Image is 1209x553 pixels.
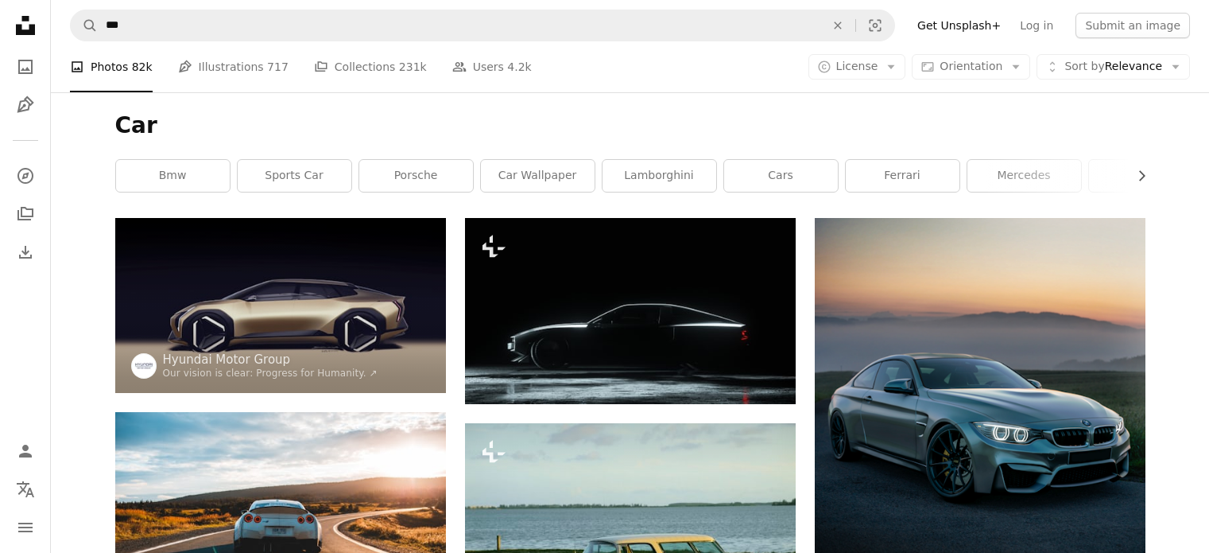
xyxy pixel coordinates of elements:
a: Explore [10,160,41,192]
img: Go to Hyundai Motor Group's profile [131,353,157,379]
a: silver sports coupe on asphalt road [115,515,446,529]
a: Users 4.2k [452,41,532,92]
form: Find visuals sitewide [70,10,895,41]
button: Clear [820,10,855,41]
a: Get Unsplash+ [908,13,1010,38]
span: 717 [267,58,289,76]
a: bmw [116,160,230,192]
a: Log in / Sign up [10,435,41,467]
a: Download History [10,236,41,268]
button: Orientation [912,54,1030,80]
a: Log in [1010,13,1063,38]
span: License [836,60,878,72]
a: Illustrations [10,89,41,121]
button: Language [10,473,41,505]
a: sports car [238,160,351,192]
button: Sort byRelevance [1037,54,1190,80]
a: lamborghini [603,160,716,192]
a: Hyundai Motor Group [163,352,378,368]
a: Illustrations 717 [178,41,289,92]
a: Collections [10,198,41,230]
a: cars [724,160,838,192]
a: mercedes [967,160,1081,192]
a: road [1089,160,1203,192]
button: scroll list to the right [1127,160,1145,192]
button: Submit an image [1075,13,1190,38]
h1: Car [115,111,1145,140]
a: Our vision is clear: Progress for Humanity. ↗ [163,368,378,379]
button: Visual search [856,10,894,41]
a: car wallpaper [481,160,595,192]
a: Photos [10,51,41,83]
img: a concept car is shown in the dark [115,218,446,393]
img: a car parked in the dark with its lights on [465,218,796,404]
button: License [808,54,906,80]
a: ferrari [846,160,959,192]
button: Search Unsplash [71,10,98,41]
span: Sort by [1064,60,1104,72]
a: Collections 231k [314,41,427,92]
span: 4.2k [507,58,531,76]
a: porsche [359,160,473,192]
a: a car parked in the dark with its lights on [465,303,796,317]
span: 231k [399,58,427,76]
a: a concept car is shown in the dark [115,298,446,312]
a: gray mercedes benz coupe on black asphalt road during daytime [815,417,1145,431]
span: Orientation [940,60,1002,72]
button: Menu [10,512,41,543]
span: Relevance [1064,59,1162,75]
